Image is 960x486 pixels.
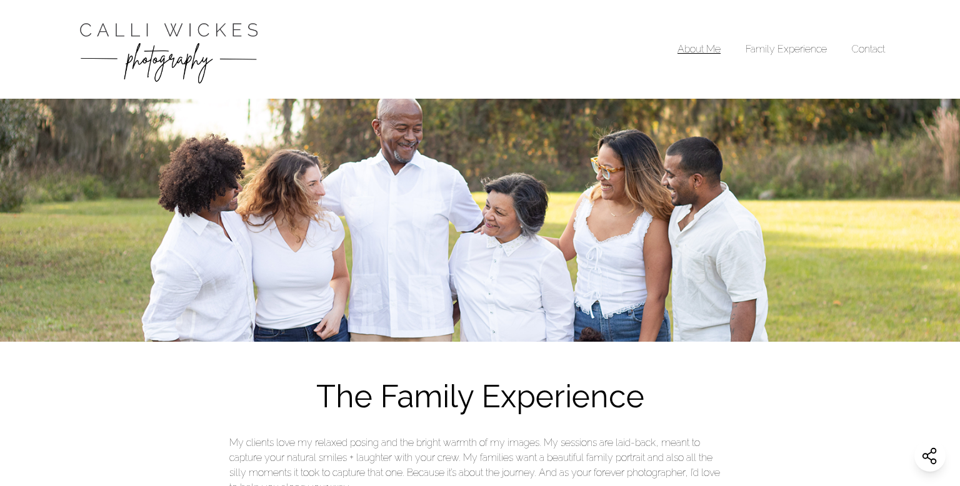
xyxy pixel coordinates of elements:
[746,43,827,55] a: Family Experience
[677,43,721,55] a: About Me
[316,373,644,420] h1: The Family Experience
[75,12,262,86] img: Calli Wickes Photography Logo
[914,440,946,472] button: Share this website
[852,43,885,55] a: Contact
[75,12,262,86] a: Calli Wickes Photography Home Page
